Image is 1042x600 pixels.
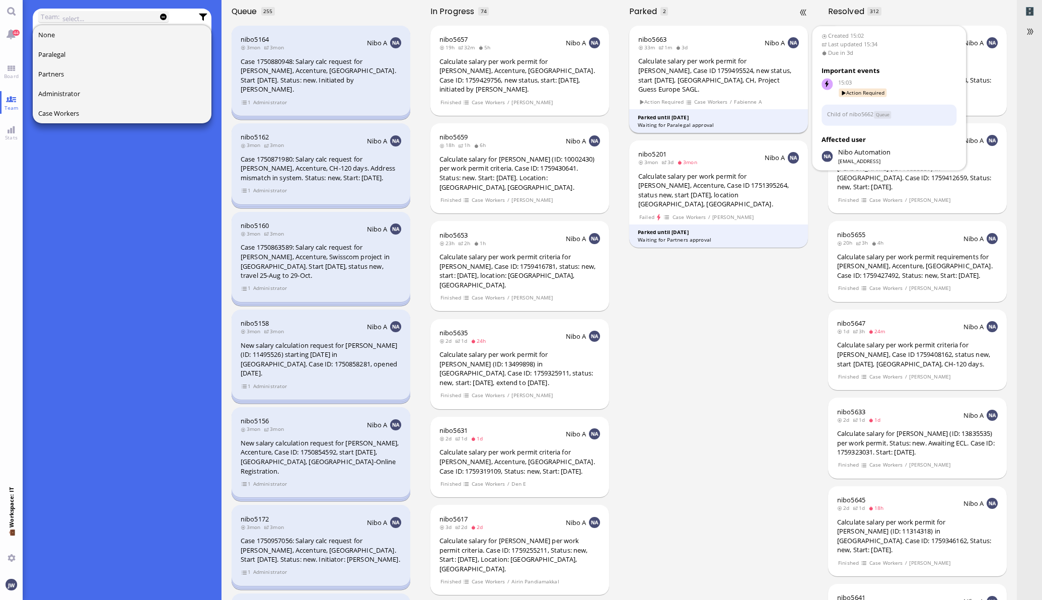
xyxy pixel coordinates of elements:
[708,213,711,221] span: /
[390,419,401,430] img: NA
[253,568,287,576] span: Administrator
[253,382,287,391] span: Administrator
[440,391,461,400] span: Finished
[367,518,388,527] span: Nibo A
[241,132,269,141] span: nibo5162
[474,240,489,247] span: 1h
[241,523,264,531] span: 3mon
[822,40,957,48] span: Last updated 15:34
[629,6,660,17] span: Parked
[471,577,505,586] span: Case Workers
[589,37,600,48] img: NA
[765,38,785,47] span: Nibo A
[822,32,957,40] span: Created 15:02
[241,319,269,328] a: nibo5158
[987,233,998,244] img: NA
[440,293,461,302] span: Finished
[661,159,677,166] span: 3d
[241,35,269,44] a: nibo5164
[439,35,468,44] a: nibo5657
[589,428,600,439] img: NA
[471,435,486,442] span: 1d
[868,416,884,423] span: 1d
[566,518,586,527] span: Nibo A
[838,147,890,158] span: automation@nibo.ai
[439,447,600,476] div: Calculate salary per work permit criteria for [PERSON_NAME], Accenture, [GEOGRAPHIC_DATA]. Case I...
[869,559,903,567] span: Case Workers
[837,319,865,328] span: nibo5647
[589,517,600,528] img: NA
[511,480,527,488] span: Den E
[13,30,20,36] span: 44
[566,429,586,438] span: Nibo A
[241,230,264,237] span: 3mon
[241,243,401,280] div: Case 1750863589: Salary calc request for [PERSON_NAME], Accenture, Swisscom project in [GEOGRAPHI...
[837,155,998,192] div: Calculate salary per work permit for [PERSON_NAME] (ID: 10855539) in [GEOGRAPHIC_DATA]. Case ID: ...
[838,196,859,204] span: Finished
[837,230,865,239] a: nibo5655
[439,231,468,240] a: nibo5653
[870,8,879,15] span: 312
[639,98,684,106] span: Action Required
[439,252,600,289] div: Calculate salary per work permit criteria for [PERSON_NAME], Case ID: 1759416781, status: new, st...
[241,480,251,488] span: view 1 items
[677,159,700,166] span: 3mon
[853,328,868,335] span: 3h
[471,337,489,344] span: 24h
[264,44,287,51] span: 3mon
[38,50,65,59] span: Paralegal
[963,38,984,47] span: Nibo A
[455,523,471,531] span: 2d
[439,426,468,435] a: nibo5631
[241,416,269,425] span: nibo5156
[905,559,908,567] span: /
[638,172,799,209] div: Calculate salary per work permit for [PERSON_NAME], Accenture, Case ID 1751395264, status new, st...
[241,514,269,523] a: nibo5172
[837,252,998,280] div: Calculate salary per work permit requirements for [PERSON_NAME], Accenture, [GEOGRAPHIC_DATA]. Ca...
[837,495,865,504] span: nibo5645
[439,240,458,247] span: 23h
[241,425,264,432] span: 3mon
[1025,6,1034,17] span: Archived
[734,98,762,106] span: Fabienne A
[241,98,251,107] span: view 1 items
[38,89,80,98] span: Administrator
[905,372,908,381] span: /
[566,38,586,47] span: Nibo A
[241,438,401,476] div: New salary calculation request for [PERSON_NAME], Accenture, Case ID: 1750854592, start [DATE], [...
[38,69,64,79] span: Partners
[838,461,859,469] span: Finished
[439,523,455,531] span: 3d
[566,234,586,243] span: Nibo A
[478,44,494,51] span: 5h
[367,420,388,429] span: Nibo A
[471,293,505,302] span: Case Workers
[837,407,865,416] span: nibo5633
[62,13,151,24] input: select...
[672,213,706,221] span: Case Workers
[241,186,251,195] span: view 1 items
[837,504,853,511] span: 2d
[33,64,212,84] button: Partners
[987,410,998,421] img: NA
[241,382,251,391] span: view 1 items
[837,340,998,368] div: Calculate salary per work permit criteria for [PERSON_NAME], Case ID 1759408162, status new, star...
[511,293,553,302] span: [PERSON_NAME]
[507,98,510,107] span: /
[853,504,868,511] span: 1d
[8,528,15,550] span: 💼 Workspace: IT
[263,8,272,15] span: 255
[439,350,600,387] div: Calculate salary per work permit for [PERSON_NAME] (ID: 13499898) in [GEOGRAPHIC_DATA]. Case ID: ...
[869,284,903,292] span: Case Workers
[853,416,868,423] span: 1d
[440,196,461,204] span: Finished
[232,6,260,17] span: Queue
[439,328,468,337] span: nibo5635
[905,461,908,469] span: /
[987,321,998,332] img: NA
[589,331,600,342] img: NA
